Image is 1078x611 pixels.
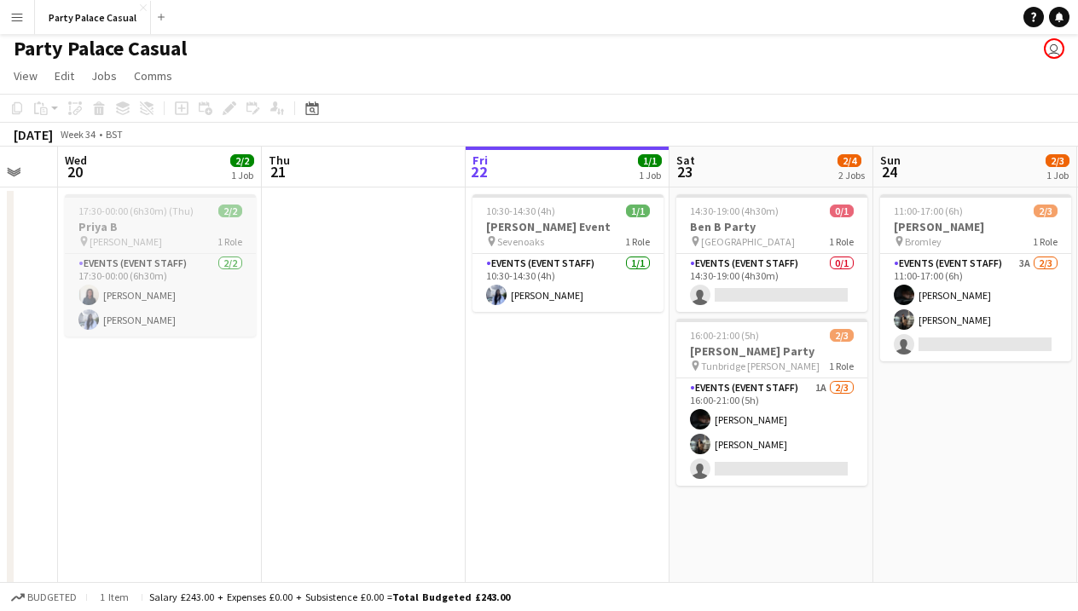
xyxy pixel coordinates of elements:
h3: [PERSON_NAME] Party [676,343,867,359]
span: 11:00-17:00 (6h) [894,205,963,217]
span: Thu [269,153,290,168]
span: 24 [878,162,901,182]
span: Bromley [905,235,942,248]
span: 0/1 [830,205,854,217]
span: Week 34 [56,128,99,141]
span: 2/2 [218,205,242,217]
button: Party Palace Casual [35,1,151,34]
span: 23 [674,162,695,182]
span: Sat [676,153,695,168]
span: 14:30-19:00 (4h30m) [690,205,779,217]
span: Fri [472,153,488,168]
span: 1 Role [625,235,650,248]
app-job-card: 14:30-19:00 (4h30m)0/1Ben B Party [GEOGRAPHIC_DATA]1 RoleEvents (Event Staff)0/114:30-19:00 (4h30m) [676,194,867,312]
span: 2/2 [230,154,254,167]
span: 1 Role [829,360,854,372]
span: 2/3 [1046,154,1069,167]
span: 2/3 [830,329,854,342]
app-card-role: Events (Event Staff)1A2/316:00-21:00 (5h)[PERSON_NAME][PERSON_NAME] [676,378,867,486]
div: [DATE] [14,126,53,143]
div: 1 Job [1046,169,1069,182]
span: 21 [266,162,290,182]
span: Edit [55,68,74,84]
span: 2/4 [837,154,861,167]
app-card-role: Events (Event Staff)1/110:30-14:30 (4h)[PERSON_NAME] [472,254,664,312]
h3: [PERSON_NAME] [880,219,1071,234]
span: Tunbridge [PERSON_NAME] [701,360,820,372]
span: View [14,68,38,84]
span: 17:30-00:00 (6h30m) (Thu) [78,205,194,217]
span: 20 [62,162,87,182]
app-user-avatar: Nicole Nkansah [1044,38,1064,59]
span: Sun [880,153,901,168]
div: 1 Job [231,169,253,182]
div: BST [106,128,123,141]
span: [PERSON_NAME] [90,235,162,248]
span: 1 Role [1033,235,1058,248]
span: Total Budgeted £243.00 [392,591,510,603]
app-card-role: Events (Event Staff)0/114:30-19:00 (4h30m) [676,254,867,312]
app-card-role: Events (Event Staff)2/217:30-00:00 (6h30m)[PERSON_NAME][PERSON_NAME] [65,254,256,337]
a: View [7,65,44,87]
span: 2/3 [1034,205,1058,217]
h1: Party Palace Casual [14,36,187,61]
span: Comms [134,68,172,84]
app-job-card: 10:30-14:30 (4h)1/1[PERSON_NAME] Event Sevenoaks1 RoleEvents (Event Staff)1/110:30-14:30 (4h)[PER... [472,194,664,312]
span: 1 Role [829,235,854,248]
span: 1 item [94,591,135,603]
div: 1 Job [639,169,661,182]
span: 1/1 [626,205,650,217]
h3: Ben B Party [676,219,867,234]
span: Wed [65,153,87,168]
app-job-card: 16:00-21:00 (5h)2/3[PERSON_NAME] Party Tunbridge [PERSON_NAME]1 RoleEvents (Event Staff)1A2/316:0... [676,319,867,486]
h3: Priya B [65,219,256,234]
a: Edit [48,65,81,87]
h3: [PERSON_NAME] Event [472,219,664,234]
a: Jobs [84,65,124,87]
span: Sevenoaks [497,235,544,248]
app-job-card: 17:30-00:00 (6h30m) (Thu)2/2Priya B [PERSON_NAME]1 RoleEvents (Event Staff)2/217:30-00:00 (6h30m)... [65,194,256,337]
a: Comms [127,65,179,87]
span: Jobs [91,68,117,84]
span: 22 [470,162,488,182]
div: Salary £243.00 + Expenses £0.00 + Subsistence £0.00 = [149,591,510,603]
span: [GEOGRAPHIC_DATA] [701,235,795,248]
span: Budgeted [27,591,77,603]
span: 16:00-21:00 (5h) [690,329,759,342]
app-card-role: Events (Event Staff)3A2/311:00-17:00 (6h)[PERSON_NAME][PERSON_NAME] [880,254,1071,361]
span: 1/1 [638,154,662,167]
span: 1 Role [217,235,242,248]
button: Budgeted [9,588,79,607]
app-job-card: 11:00-17:00 (6h)2/3[PERSON_NAME] Bromley1 RoleEvents (Event Staff)3A2/311:00-17:00 (6h)[PERSON_NA... [880,194,1071,361]
div: 2 Jobs [838,169,865,182]
span: 10:30-14:30 (4h) [486,205,555,217]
